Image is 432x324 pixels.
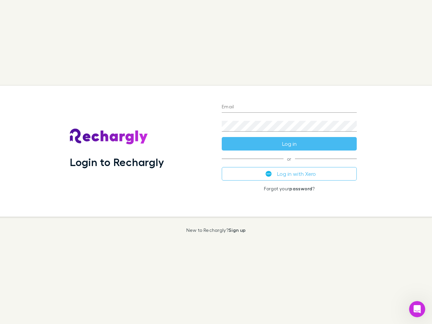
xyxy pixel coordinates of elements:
p: New to Rechargly? [186,227,246,233]
img: Rechargly's Logo [70,129,148,145]
button: Log in with Xero [222,167,357,181]
img: Xero's logo [266,171,272,177]
p: Forgot your ? [222,186,357,191]
a: Sign up [228,227,246,233]
iframe: Intercom live chat [409,301,425,317]
span: or [222,159,357,159]
h1: Login to Rechargly [70,156,164,168]
a: password [289,186,312,191]
button: Log in [222,137,357,151]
